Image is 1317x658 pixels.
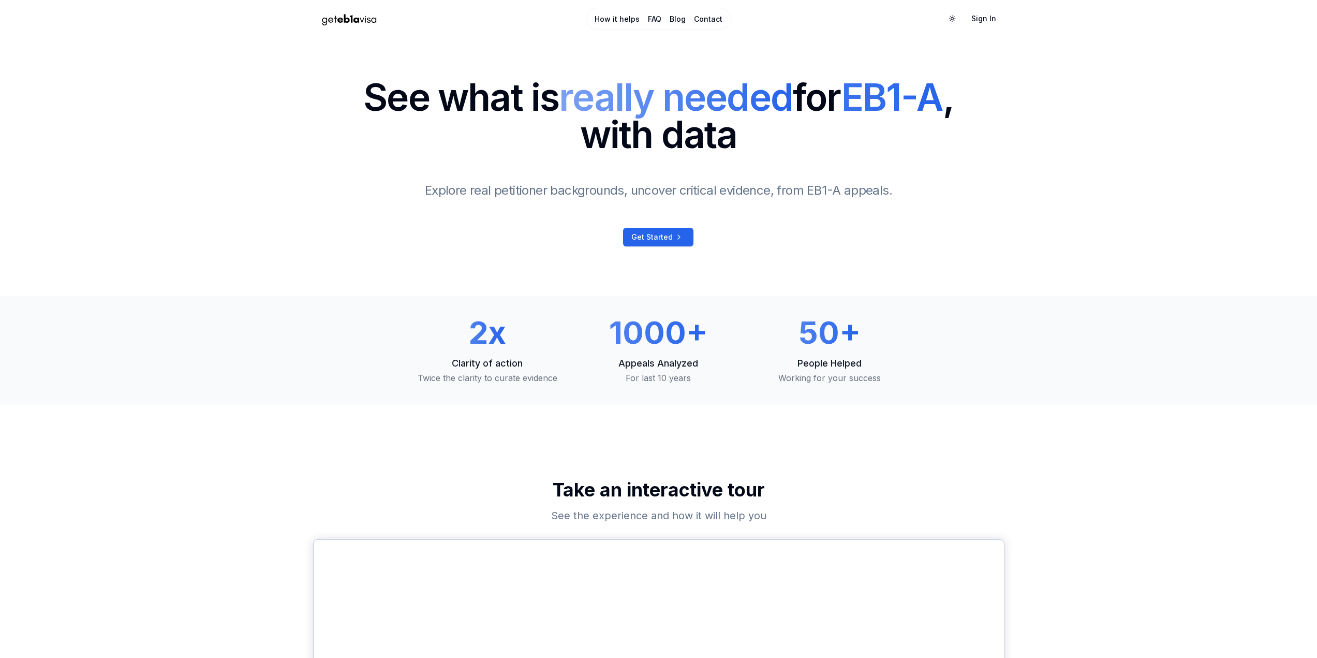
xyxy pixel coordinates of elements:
[609,314,707,351] span: 1000+
[581,356,736,371] p: Appeals Analyzed
[313,10,543,28] a: Home Page
[425,183,892,198] span: Explore real petitioner backgrounds, uncover critical evidence, from EB1-A appeals.
[841,75,943,120] span: EB1-A
[670,14,686,24] a: Blog
[410,356,565,371] p: Clarity of action
[752,356,907,371] p: People Helped
[363,79,954,116] span: See what is for ,
[559,75,793,120] span: really needed
[752,372,907,384] p: Working for your success
[648,14,661,24] a: FAQ
[410,372,565,384] p: Twice the clarity to curate evidence
[798,314,861,351] span: 50+
[469,314,506,351] span: 2x
[623,228,693,246] a: Get Started
[581,372,736,384] p: For last 10 years
[313,10,386,28] img: geteb1avisa logo
[694,14,722,24] a: Contact
[631,232,673,242] span: Get Started
[363,116,954,153] span: with data
[586,8,731,30] nav: Main
[963,9,1004,28] a: Sign In
[313,479,1004,500] h2: Take an interactive tour
[486,508,832,523] h3: See the experience and how it will help you
[595,14,640,24] a: How it helps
